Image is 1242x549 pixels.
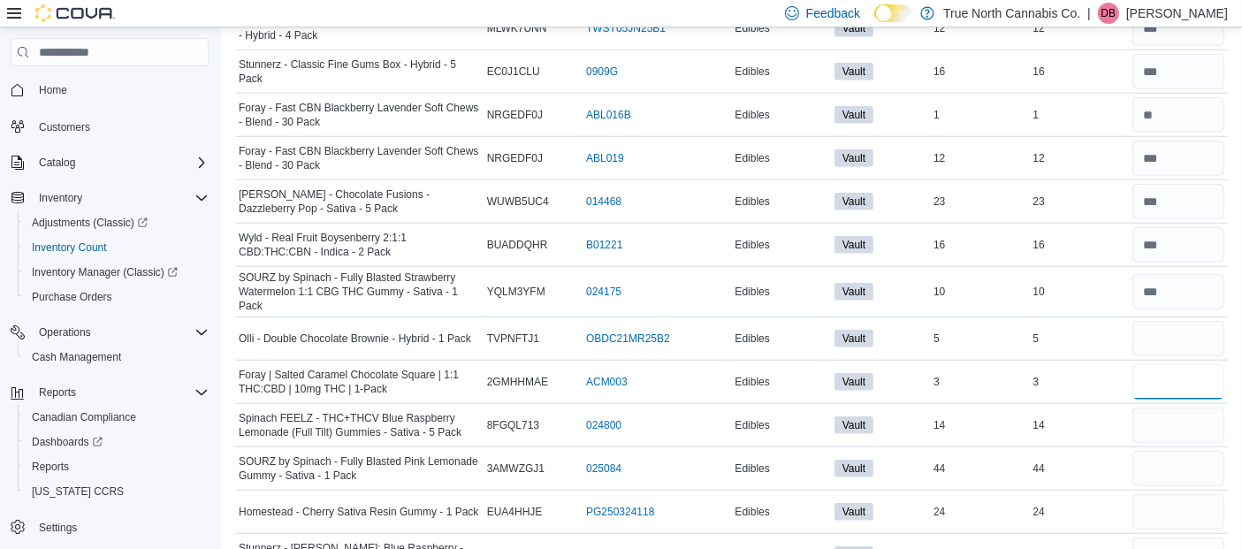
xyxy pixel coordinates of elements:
[735,194,769,209] span: Edibles
[735,461,769,476] span: Edibles
[735,332,769,346] span: Edibles
[18,260,216,285] a: Inventory Manager (Classic)
[586,418,621,432] a: 024800
[735,505,769,519] span: Edibles
[1029,234,1128,255] div: 16
[586,285,621,299] a: 024175
[930,148,1029,169] div: 12
[930,104,1029,126] div: 1
[487,505,543,519] span: EUA4HHJE
[842,107,865,123] span: Vault
[1029,328,1128,349] div: 5
[842,374,865,390] span: Vault
[25,237,114,258] a: Inventory Count
[735,375,769,389] span: Edibles
[1101,3,1116,24] span: DB
[834,503,873,521] span: Vault
[1029,191,1128,212] div: 23
[32,80,74,101] a: Home
[239,101,480,129] span: Foray - Fast CBN Blackberry Lavender Soft Chews - Blend - 30 Pack
[39,325,91,339] span: Operations
[18,454,216,479] button: Reports
[4,380,216,405] button: Reports
[834,283,873,301] span: Vault
[930,234,1029,255] div: 16
[586,194,621,209] a: 014468
[25,262,209,283] span: Inventory Manager (Classic)
[834,149,873,167] span: Vault
[586,108,631,122] a: ABL016B
[834,460,873,477] span: Vault
[32,484,124,499] span: [US_STATE] CCRS
[930,371,1029,393] div: 3
[487,108,543,122] span: NRGEDF0J
[239,231,480,259] span: Wyld - Real Fruit Boysenberry 2:1:1 CBD:THC:CBN - Indica - 2 Pack
[239,57,480,86] span: Stunnerz - Classic Fine Gums Box - Hybrid - 5 Pack
[1029,371,1128,393] div: 3
[930,458,1029,479] div: 44
[239,454,480,483] span: SOURZ by Spinach - Fully Blasted Pink Lemonade Gummy - Sativa - 1 Pack
[842,417,865,433] span: Vault
[25,481,209,502] span: Washington CCRS
[834,106,873,124] span: Vault
[735,418,769,432] span: Edibles
[32,322,98,343] button: Operations
[806,4,860,22] span: Feedback
[32,517,84,538] a: Settings
[18,345,216,370] button: Cash Management
[239,271,480,313] span: SOURZ by Spinach - Fully Blasted Strawberry Watermelon 1:1 CBG THC Gummy - Sativa - 1 Pack
[1098,3,1119,24] div: Devin Bedard
[586,505,654,519] a: PG250324118
[32,382,83,403] button: Reports
[18,210,216,235] a: Adjustments (Classic)
[487,238,548,252] span: BUADDQHR
[25,481,131,502] a: [US_STATE] CCRS
[842,284,865,300] span: Vault
[586,238,622,252] a: B01221
[25,407,143,428] a: Canadian Compliance
[834,193,873,210] span: Vault
[1029,104,1128,126] div: 1
[25,262,185,283] a: Inventory Manager (Classic)
[239,505,478,519] span: Homestead - Cherry Sativa Resin Gummy - 1 Pack
[842,331,865,347] span: Vault
[1087,3,1091,24] p: |
[586,65,618,79] a: 0909G
[32,322,209,343] span: Operations
[239,411,480,439] span: Spinach FEELZ - THC+THCV Blue Raspberry Lemonade (Full Tilt) Gummies - Sativa - 5 Pack
[487,151,543,165] span: NRGEDF0J
[18,285,216,309] button: Purchase Orders
[35,4,115,22] img: Cova
[32,290,112,304] span: Purchase Orders
[4,113,216,139] button: Customers
[834,236,873,254] span: Vault
[39,156,75,170] span: Catalog
[25,431,110,453] a: Dashboards
[1029,458,1128,479] div: 44
[735,285,769,299] span: Edibles
[32,410,136,424] span: Canadian Compliance
[32,435,103,449] span: Dashboards
[239,14,480,42] span: Twiddles - 3:1 Original Strawberry Taffy CBG/THC - Hybrid - 4 Pack
[4,77,216,103] button: Home
[39,385,76,400] span: Reports
[32,240,107,255] span: Inventory Count
[25,286,119,308] a: Purchase Orders
[32,152,82,173] button: Catalog
[487,375,548,389] span: 2GMHHMAE
[32,79,209,101] span: Home
[487,418,539,432] span: 8FGQL713
[586,375,628,389] a: ACM003
[239,368,480,396] span: Foray | Salted Caramel Chocolate Square | 1:1 THC:CBD | 10mg THC | 1-Pack
[239,332,471,346] span: Olli - Double Chocolate Brownie - Hybrid - 1 Pack
[834,373,873,391] span: Vault
[834,416,873,434] span: Vault
[1029,61,1128,82] div: 16
[32,265,178,279] span: Inventory Manager (Classic)
[25,431,209,453] span: Dashboards
[1029,281,1128,302] div: 10
[39,521,77,535] span: Settings
[18,430,216,454] a: Dashboards
[930,501,1029,522] div: 24
[18,235,216,260] button: Inventory Count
